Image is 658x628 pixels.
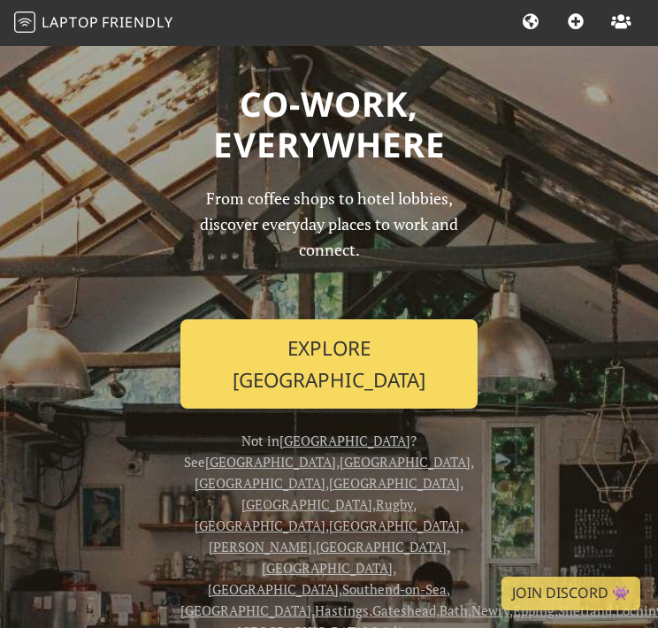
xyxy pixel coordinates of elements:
img: LaptopFriendly [14,11,35,33]
span: Friendly [102,12,172,32]
a: [PERSON_NAME] [209,538,312,555]
span: Laptop [42,12,99,32]
a: [GEOGRAPHIC_DATA] [316,538,447,555]
a: Rugby [376,495,413,513]
a: [GEOGRAPHIC_DATA] [180,601,311,619]
a: Epping [513,601,555,619]
a: Bath [440,601,468,619]
a: [GEOGRAPHIC_DATA] [195,517,325,534]
a: Hastings [315,601,369,619]
a: Explore [GEOGRAPHIC_DATA] [180,319,478,410]
a: [GEOGRAPHIC_DATA] [262,559,393,577]
a: Newry [471,601,509,619]
a: Join Discord 👾 [501,577,640,610]
a: [GEOGRAPHIC_DATA] [195,474,325,492]
a: [GEOGRAPHIC_DATA] [279,432,410,449]
a: Gateshead [372,601,436,619]
a: LaptopFriendly LaptopFriendly [14,8,173,39]
a: [GEOGRAPHIC_DATA] [208,580,339,598]
a: Shetland [558,601,612,619]
a: [GEOGRAPHIC_DATA] [241,495,372,513]
a: [GEOGRAPHIC_DATA] [329,474,460,492]
a: Southend-on-Sea [342,580,447,598]
h1: Co-work, Everywhere [101,83,557,165]
p: From coffee shops to hotel lobbies, discover everyday places to work and connect. [180,186,478,304]
a: [GEOGRAPHIC_DATA] [340,453,471,471]
a: [GEOGRAPHIC_DATA] [205,453,336,471]
a: [GEOGRAPHIC_DATA] [329,517,460,534]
